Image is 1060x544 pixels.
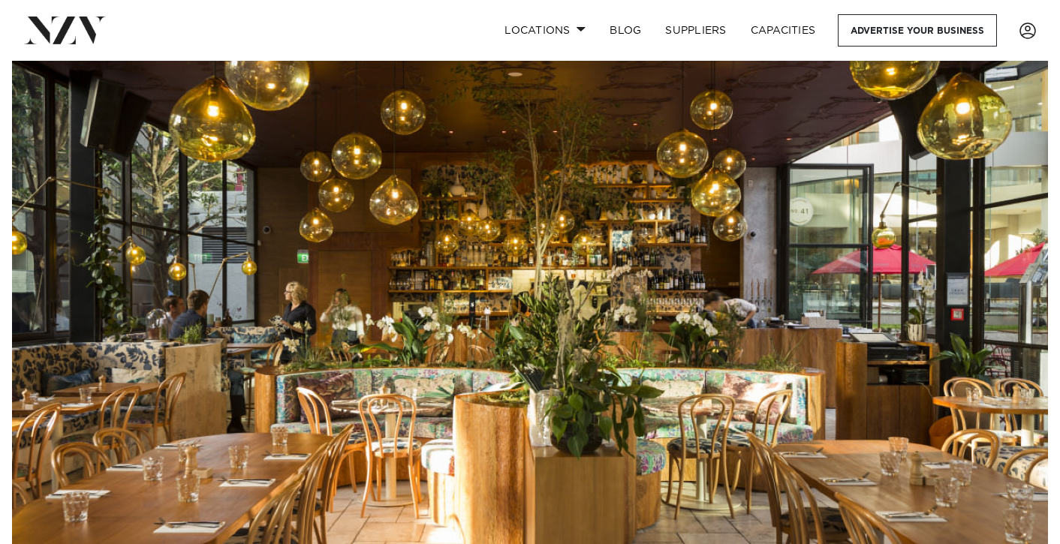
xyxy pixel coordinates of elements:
[653,14,738,47] a: SUPPLIERS
[838,14,997,47] a: Advertise your business
[492,14,598,47] a: Locations
[739,14,828,47] a: Capacities
[598,14,653,47] a: BLOG
[24,17,106,44] img: nzv-logo.png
